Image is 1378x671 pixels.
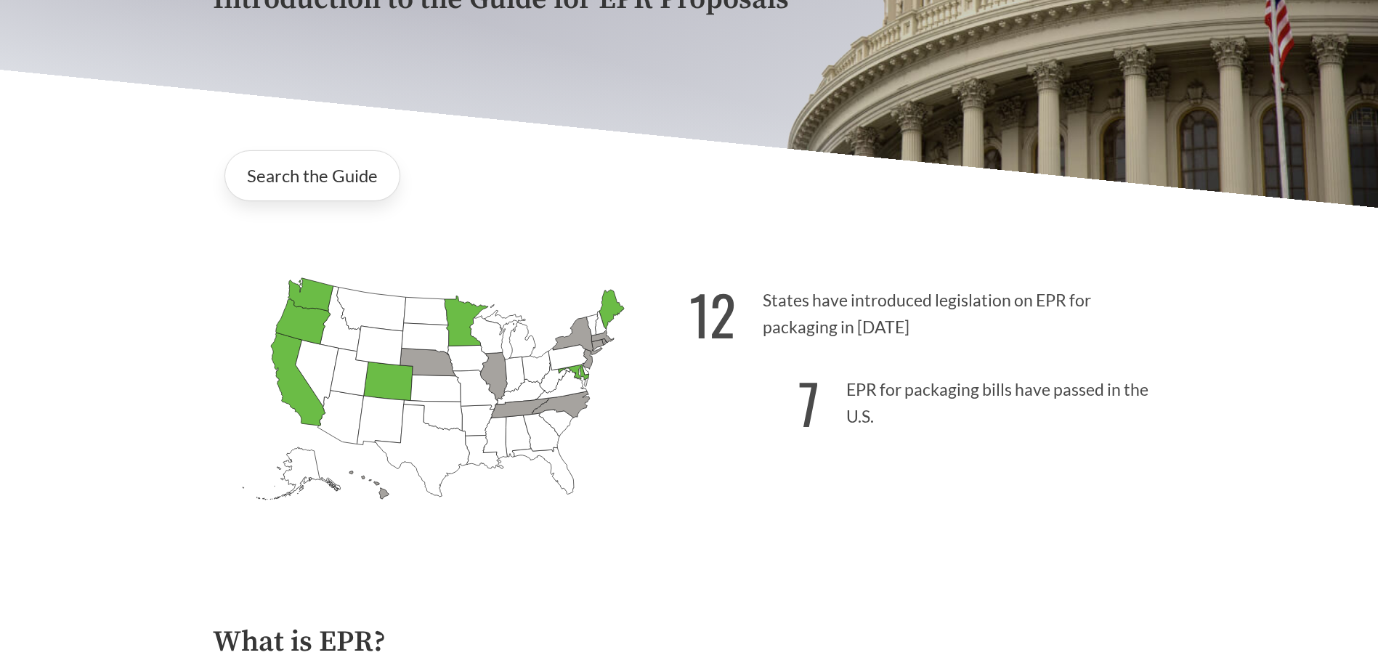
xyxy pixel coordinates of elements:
[224,150,400,201] a: Search the Guide
[798,362,819,443] strong: 7
[689,354,1166,444] p: EPR for packaging bills have passed in the U.S.
[689,265,1166,354] p: States have introduced legislation on EPR for packaging in [DATE]
[213,626,1166,659] h2: What is EPR?
[689,274,736,354] strong: 12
